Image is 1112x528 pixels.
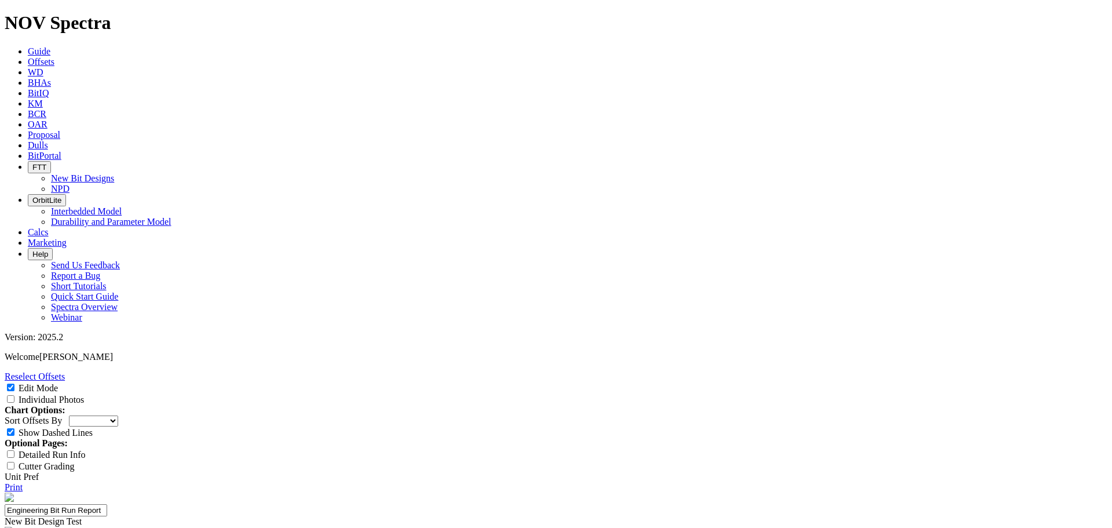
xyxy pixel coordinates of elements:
[51,281,107,291] a: Short Tutorials
[19,383,58,393] label: Edit Mode
[51,206,122,216] a: Interbedded Model
[28,161,51,173] button: FTT
[19,461,74,471] label: Cutter Grading
[5,438,68,448] strong: Optional Pages:
[28,57,54,67] a: Offsets
[5,12,1107,34] h1: NOV Spectra
[28,238,67,247] a: Marketing
[19,428,93,438] label: Show Dashed Lines
[19,450,86,460] label: Detailed Run Info
[28,151,61,161] a: BitPortal
[51,173,114,183] a: New Bit Designs
[28,194,66,206] button: OrbitLite
[5,352,1107,362] p: Welcome
[28,227,49,237] a: Calcs
[51,271,100,281] a: Report a Bug
[51,184,69,194] a: NPD
[5,482,23,492] a: Print
[5,372,65,381] a: Reselect Offsets
[5,504,107,516] input: Click to edit report title
[28,46,50,56] a: Guide
[28,78,51,88] a: BHAs
[28,140,48,150] a: Dulls
[51,260,120,270] a: Send Us Feedback
[32,250,48,258] span: Help
[19,395,84,405] label: Individual Photos
[28,99,43,108] a: KM
[28,119,47,129] a: OAR
[5,516,1107,527] div: New Bit Design Test
[51,217,171,227] a: Durability and Parameter Model
[51,292,118,301] a: Quick Start Guide
[51,312,82,322] a: Webinar
[39,352,113,362] span: [PERSON_NAME]
[28,88,49,98] a: BitIQ
[28,67,43,77] a: WD
[28,248,53,260] button: Help
[5,493,14,502] img: NOV_WT_RH_Logo_Vert_RGB_F.d63d51a4.png
[51,302,118,312] a: Spectra Overview
[32,196,61,205] span: OrbitLite
[5,472,39,482] a: Unit Pref
[32,163,46,172] span: FTT
[5,405,65,415] strong: Chart Options:
[28,130,60,140] a: Proposal
[28,109,46,119] a: BCR
[5,332,1107,343] div: Version: 2025.2
[5,416,62,425] label: Sort Offsets By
